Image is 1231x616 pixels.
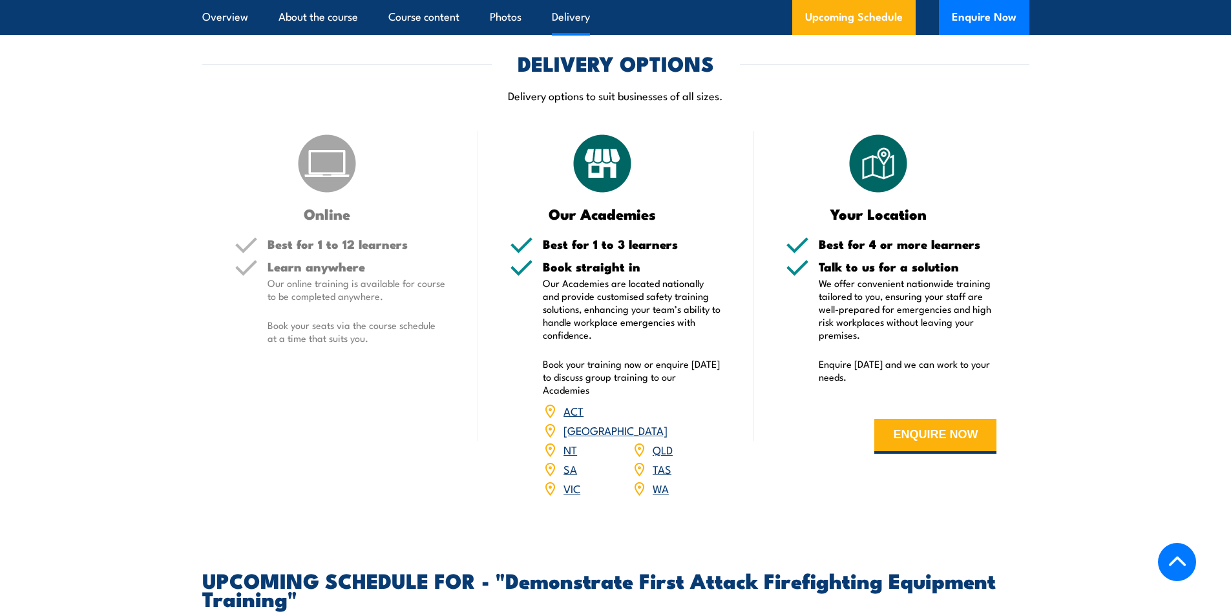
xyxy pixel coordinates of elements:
button: ENQUIRE NOW [874,419,996,454]
p: We offer convenient nationwide training tailored to you, ensuring your staff are well-prepared fo... [819,277,997,341]
a: VIC [563,480,580,496]
p: Book your seats via the course schedule at a time that suits you. [268,319,446,345]
h5: Best for 4 or more learners [819,238,997,250]
a: SA [563,461,577,476]
h3: Your Location [786,206,971,221]
h3: Online [235,206,420,221]
a: WA [653,480,669,496]
a: TAS [653,461,671,476]
a: NT [563,441,577,457]
h5: Book straight in [543,260,721,273]
h5: Learn anywhere [268,260,446,273]
h2: UPCOMING SCHEDULE FOR - "Demonstrate First Attack Firefighting Equipment Training" [202,571,1029,607]
h5: Talk to us for a solution [819,260,997,273]
a: QLD [653,441,673,457]
p: Our Academies are located nationally and provide customised safety training solutions, enhancing ... [543,277,721,341]
h3: Our Academies [510,206,695,221]
h2: DELIVERY OPTIONS [518,54,714,72]
p: Book your training now or enquire [DATE] to discuss group training to our Academies [543,357,721,396]
a: ACT [563,403,584,418]
h5: Best for 1 to 12 learners [268,238,446,250]
p: Delivery options to suit businesses of all sizes. [202,88,1029,103]
a: [GEOGRAPHIC_DATA] [563,422,668,438]
h5: Best for 1 to 3 learners [543,238,721,250]
p: Enquire [DATE] and we can work to your needs. [819,357,997,383]
p: Our online training is available for course to be completed anywhere. [268,277,446,303]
